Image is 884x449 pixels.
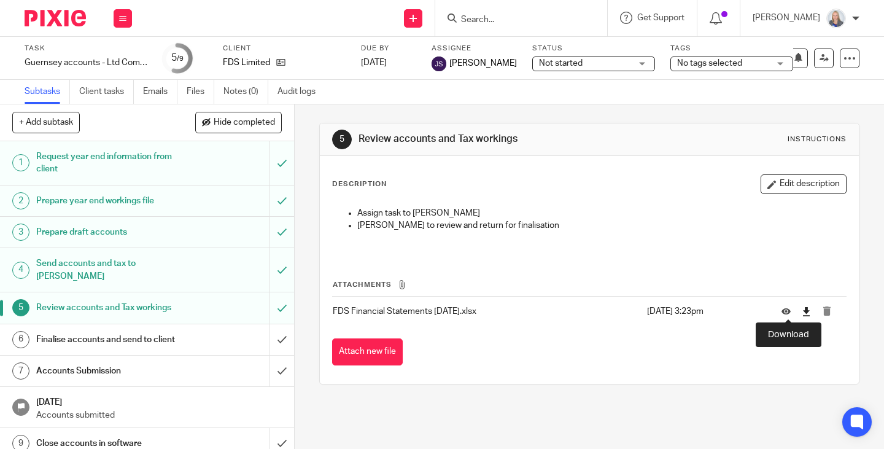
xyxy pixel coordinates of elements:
[677,59,742,68] span: No tags selected
[12,299,29,316] div: 5
[195,112,282,133] button: Hide completed
[36,362,184,380] h1: Accounts Submission
[802,305,811,318] a: Download
[36,223,184,241] h1: Prepare draft accounts
[171,51,184,65] div: 5
[12,362,29,380] div: 7
[361,44,416,53] label: Due by
[187,80,214,104] a: Files
[826,9,846,28] img: Debbie%20Noon%20Professional%20Photo.jpg
[333,281,392,288] span: Attachments
[753,12,820,24] p: [PERSON_NAME]
[36,192,184,210] h1: Prepare year end workings file
[223,57,270,69] p: FDS Limited
[637,14,684,22] span: Get Support
[361,58,387,67] span: [DATE]
[357,207,846,219] p: Assign task to [PERSON_NAME]
[36,330,184,349] h1: Finalise accounts and send to client
[143,80,177,104] a: Emails
[12,154,29,171] div: 1
[12,112,80,133] button: + Add subtask
[223,80,268,104] a: Notes (0)
[449,57,517,69] span: [PERSON_NAME]
[36,409,282,421] p: Accounts submitted
[25,80,70,104] a: Subtasks
[36,254,184,286] h1: Send accounts and tax to [PERSON_NAME]
[223,44,346,53] label: Client
[79,80,134,104] a: Client tasks
[788,135,847,144] div: Instructions
[25,57,147,69] div: Guernsey accounts - Ltd Company
[36,147,184,179] h1: Request year end information from client
[332,130,352,149] div: 5
[332,338,403,366] button: Attach new file
[432,57,446,71] img: svg%3E
[357,219,846,232] p: [PERSON_NAME] to review and return for finalisation
[36,299,184,317] h1: Review accounts and Tax workings
[332,179,387,189] p: Description
[214,118,275,128] span: Hide completed
[12,262,29,279] div: 4
[36,393,282,408] h1: [DATE]
[460,15,570,26] input: Search
[333,305,640,318] p: FDS Financial Statements [DATE].xlsx
[12,192,29,209] div: 2
[539,59,583,68] span: Not started
[25,10,86,26] img: Pixie
[532,44,655,53] label: Status
[277,80,325,104] a: Audit logs
[177,55,184,62] small: /9
[359,133,616,146] h1: Review accounts and Tax workings
[647,305,764,318] p: [DATE] 3:23pm
[761,174,847,194] button: Edit description
[12,224,29,241] div: 3
[670,44,793,53] label: Tags
[12,331,29,348] div: 6
[432,44,517,53] label: Assignee
[25,44,147,53] label: Task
